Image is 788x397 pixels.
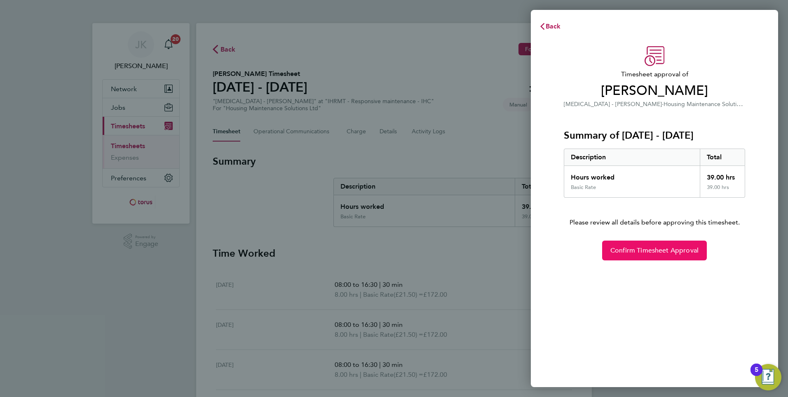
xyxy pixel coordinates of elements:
[546,22,561,30] span: Back
[602,241,707,260] button: Confirm Timesheet Approval
[664,100,756,108] span: Housing Maintenance Solutions Ltd
[564,101,662,108] span: [MEDICAL_DATA] - [PERSON_NAME]
[564,83,745,99] span: [PERSON_NAME]
[564,129,745,142] h3: Summary of [DATE] - [DATE]
[662,101,664,108] span: ·
[571,184,596,191] div: Basic Rate
[755,370,758,380] div: 5
[531,18,569,35] button: Back
[564,149,745,198] div: Summary of 22 - 28 Sep 2025
[564,166,700,184] div: Hours worked
[700,166,745,184] div: 39.00 hrs
[554,198,755,227] p: Please review all details before approving this timesheet.
[755,364,781,390] button: Open Resource Center, 5 new notifications
[700,149,745,165] div: Total
[700,184,745,197] div: 39.00 hrs
[564,69,745,79] span: Timesheet approval of
[610,246,699,255] span: Confirm Timesheet Approval
[564,149,700,165] div: Description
